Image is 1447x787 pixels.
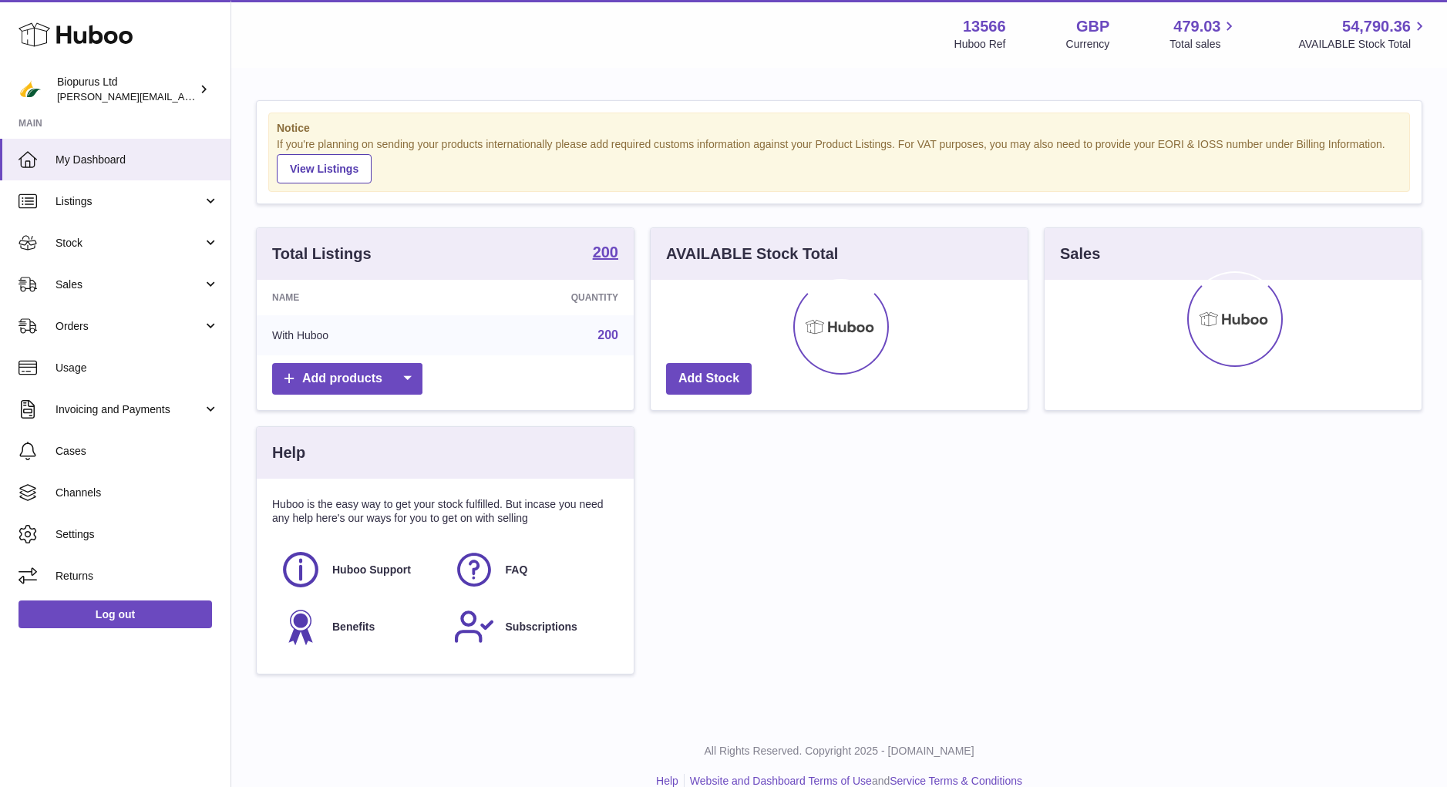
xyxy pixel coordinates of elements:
[257,280,456,315] th: Name
[332,620,375,634] span: Benefits
[690,775,872,787] a: Website and Dashboard Terms of Use
[56,194,203,209] span: Listings
[56,486,219,500] span: Channels
[597,328,618,341] a: 200
[56,527,219,542] span: Settings
[1298,37,1428,52] span: AVAILABLE Stock Total
[272,244,372,264] h3: Total Listings
[890,775,1022,787] a: Service Terms & Conditions
[1060,244,1100,264] h3: Sales
[272,363,422,395] a: Add products
[277,154,372,183] a: View Listings
[57,75,196,104] div: Biopurus Ltd
[666,244,838,264] h3: AVAILABLE Stock Total
[19,78,42,101] img: peter@biopurus.co.uk
[954,37,1006,52] div: Huboo Ref
[1169,16,1238,52] a: 479.03 Total sales
[456,280,634,315] th: Quantity
[666,363,752,395] a: Add Stock
[1169,37,1238,52] span: Total sales
[593,244,618,260] strong: 200
[244,744,1435,758] p: All Rights Reserved. Copyright 2025 - [DOMAIN_NAME]
[332,563,411,577] span: Huboo Support
[57,90,309,103] span: [PERSON_NAME][EMAIL_ADDRESS][DOMAIN_NAME]
[277,121,1402,136] strong: Notice
[506,620,577,634] span: Subscriptions
[56,319,203,334] span: Orders
[56,236,203,251] span: Stock
[506,563,528,577] span: FAQ
[1066,37,1110,52] div: Currency
[56,444,219,459] span: Cases
[280,606,438,647] a: Benefits
[19,600,212,628] a: Log out
[280,549,438,590] a: Huboo Support
[257,315,456,355] td: With Huboo
[56,361,219,375] span: Usage
[56,277,203,292] span: Sales
[1342,16,1411,37] span: 54,790.36
[56,153,219,167] span: My Dashboard
[963,16,1006,37] strong: 13566
[272,497,618,526] p: Huboo is the easy way to get your stock fulfilled. But incase you need any help here's our ways f...
[1173,16,1220,37] span: 479.03
[453,606,611,647] a: Subscriptions
[56,569,219,584] span: Returns
[56,402,203,417] span: Invoicing and Payments
[453,549,611,590] a: FAQ
[1076,16,1109,37] strong: GBP
[277,137,1402,183] div: If you're planning on sending your products internationally please add required customs informati...
[593,244,618,263] a: 200
[272,442,305,463] h3: Help
[1298,16,1428,52] a: 54,790.36 AVAILABLE Stock Total
[656,775,678,787] a: Help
